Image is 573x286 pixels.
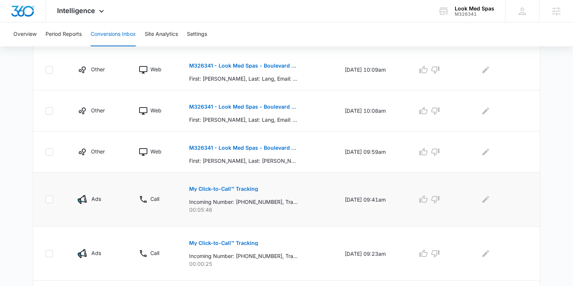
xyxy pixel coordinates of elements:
p: My Click-to-Call™ Tracking [189,186,258,192]
button: Overview [13,22,37,46]
button: Conversions Inbox [91,22,136,46]
div: Domain Overview [28,44,67,49]
span: Intelligence [57,7,95,15]
p: M326341 - Look Med Spas - Boulevard - New Appointment [189,63,298,68]
button: My Click-to-Call™ Tracking [189,234,258,252]
p: M326341 - Look Med Spas - Boulevard - New Appointment [189,104,298,109]
td: [DATE] 10:08am [336,90,408,131]
p: Call [150,249,159,257]
td: [DATE] 09:23am [336,227,408,281]
td: [DATE] 09:59am [336,131,408,172]
img: tab_keywords_by_traffic_grey.svg [74,43,80,49]
img: tab_domain_overview_orange.svg [20,43,26,49]
p: Web [150,106,162,114]
p: First: [PERSON_NAME], Last: Lang, Email: [EMAIL_ADDRESS][DOMAIN_NAME], Phone: [PHONE_NUMBER], Ser... [189,75,298,83]
button: Edit Comments [480,105,492,117]
button: Edit Comments [480,193,492,205]
div: account id [455,12,494,17]
td: [DATE] 09:41am [336,172,408,227]
p: Incoming Number: [PHONE_NUMBER], Tracking Number: [PHONE_NUMBER], Ring To: [PHONE_NUMBER], Caller... [189,252,298,260]
p: My Click-to-Call™ Tracking [189,240,258,246]
button: M326341 - Look Med Spas - Boulevard - New Appointment [189,139,298,157]
p: 00:05:46 [189,206,327,214]
p: M326341 - Look Med Spas - Boulevard - New Appointment [189,145,298,150]
img: website_grey.svg [12,19,18,25]
td: [DATE] 10:09am [336,49,408,90]
p: Other [91,147,105,155]
div: account name [455,6,494,12]
button: M326341 - Look Med Spas - Boulevard - New Appointment [189,57,298,75]
p: First: [PERSON_NAME], Last: [PERSON_NAME], Email: [EMAIL_ADDRESS][DOMAIN_NAME], Phone: [PHONE_NUM... [189,157,298,165]
p: Other [91,65,105,73]
button: Settings [187,22,207,46]
div: v 4.0.25 [21,12,37,18]
button: My Click-to-Call™ Tracking [189,180,258,198]
p: First: [PERSON_NAME], Last: Lang, Email: [EMAIL_ADDRESS][DOMAIN_NAME], Phone: [PHONE_NUMBER], Ser... [189,116,298,124]
div: Keywords by Traffic [82,44,126,49]
p: Other [91,106,105,114]
p: Ads [91,249,101,257]
p: Ads [91,195,101,203]
img: logo_orange.svg [12,12,18,18]
button: Period Reports [46,22,82,46]
button: Edit Comments [480,146,492,158]
button: Site Analytics [145,22,178,46]
p: Incoming Number: [PHONE_NUMBER], Tracking Number: [PHONE_NUMBER], Ring To: [PHONE_NUMBER], Caller... [189,198,298,206]
p: Web [150,147,162,155]
div: Domain: [DOMAIN_NAME] [19,19,82,25]
p: 00:00:25 [189,260,327,268]
button: M326341 - Look Med Spas - Boulevard - New Appointment [189,98,298,116]
button: Edit Comments [480,248,492,259]
button: Edit Comments [480,64,492,76]
p: Call [150,195,159,203]
p: Web [150,65,162,73]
